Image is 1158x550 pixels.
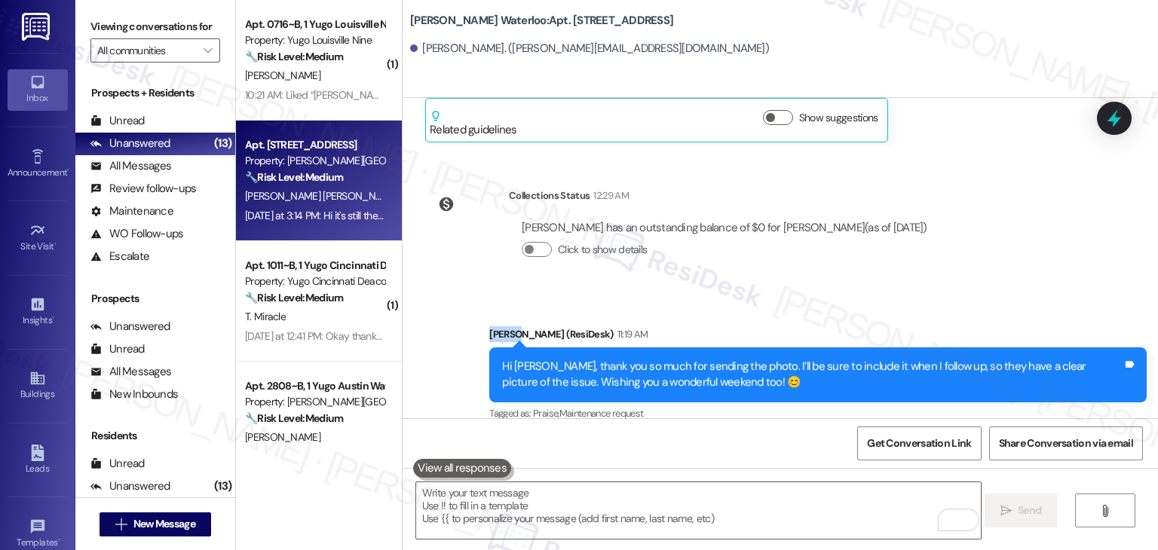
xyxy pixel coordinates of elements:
[133,516,195,532] span: New Message
[90,113,145,129] div: Unread
[245,69,320,82] span: [PERSON_NAME]
[90,158,171,174] div: All Messages
[8,218,68,258] a: Site Visit •
[245,137,384,153] div: Apt. [STREET_ADDRESS]
[1099,505,1111,517] i: 
[90,456,145,472] div: Unread
[245,17,384,32] div: Apt. 0716~B, 1 Yugo Louisville Nine
[989,426,1143,460] button: Share Conversation via email
[8,440,68,481] a: Leads
[8,69,68,110] a: Inbox
[245,50,343,63] strong: 🔧 Risk Level: Medium
[430,110,517,138] div: Related guidelines
[67,165,69,176] span: •
[1000,505,1012,517] i: 
[90,203,173,219] div: Maintenance
[210,132,235,155] div: (13)
[52,313,54,323] span: •
[509,188,590,203] div: Collections Status
[90,364,171,380] div: All Messages
[410,13,673,29] b: [PERSON_NAME] Waterloo: Apt. [STREET_ADDRESS]
[1018,503,1041,518] span: Send
[75,291,235,307] div: Prospects
[90,136,170,151] div: Unanswered
[90,319,170,335] div: Unanswered
[8,292,68,332] a: Insights •
[245,32,384,48] div: Property: Yugo Louisville Nine
[75,428,235,444] div: Residents
[100,512,211,536] button: New Message
[245,430,320,444] span: [PERSON_NAME]
[204,44,212,57] i: 
[245,394,384,410] div: Property: [PERSON_NAME][GEOGRAPHIC_DATA]
[90,478,170,494] div: Unanswered
[245,209,386,222] div: [DATE] at 3:14 PM: Hi it's still there
[245,291,343,304] strong: 🔧 Risk Level: Medium
[245,378,384,394] div: Apt. 2808~B, 1 Yugo Austin Waterloo
[90,181,196,197] div: Review follow-ups
[559,407,644,420] span: Maintenance request
[558,242,647,258] label: Click to show details
[245,411,343,425] strong: 🔧 Risk Level: Medium
[489,402,1147,424] div: Tagged as:
[245,189,398,203] span: [PERSON_NAME] [PERSON_NAME]
[8,365,68,406] a: Buildings
[614,326,648,342] div: 11:19 AM
[857,426,981,460] button: Get Conversation Link
[489,326,1147,347] div: [PERSON_NAME] (ResiDesk)
[522,220,927,236] div: [PERSON_NAME] has an outstanding balance of $0 for [PERSON_NAME] (as of [DATE])
[245,153,384,169] div: Property: [PERSON_NAME][GEOGRAPHIC_DATA]
[245,258,384,273] div: Apt. 1011~B, 1 Yugo Cincinnati Deacon
[245,329,394,343] div: [DATE] at 12:41 PM: Okay thank you
[985,493,1058,527] button: Send
[502,359,1123,391] div: Hi [PERSON_NAME], thank you so much for sending the photo. I’ll be sure to include it when I foll...
[999,435,1133,451] span: Share Conversation via email
[58,535,60,545] span: •
[245,310,286,323] span: T. Miracle
[54,239,57,249] span: •
[90,341,145,357] div: Unread
[90,387,178,402] div: New Inbounds
[590,188,629,203] div: 12:29 AM
[799,110,878,126] label: Show suggestions
[867,435,971,451] span: Get Conversation Link
[90,15,220,38] label: Viewing conversations for
[245,273,384,289] div: Property: Yugo Cincinnati Deacon
[97,38,196,63] input: All communities
[416,482,981,539] textarea: To enrich screen reader interactions, please activate Accessibility in Grammarly extension settings
[90,226,183,242] div: WO Follow-ups
[115,518,127,530] i: 
[533,407,559,420] span: Praise ,
[210,475,235,498] div: (13)
[22,13,53,41] img: ResiDesk Logo
[90,249,149,264] div: Escalate
[245,170,343,184] strong: 🔧 Risk Level: Medium
[75,85,235,101] div: Prospects + Residents
[410,41,769,57] div: [PERSON_NAME]. ([PERSON_NAME][EMAIL_ADDRESS][DOMAIN_NAME])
